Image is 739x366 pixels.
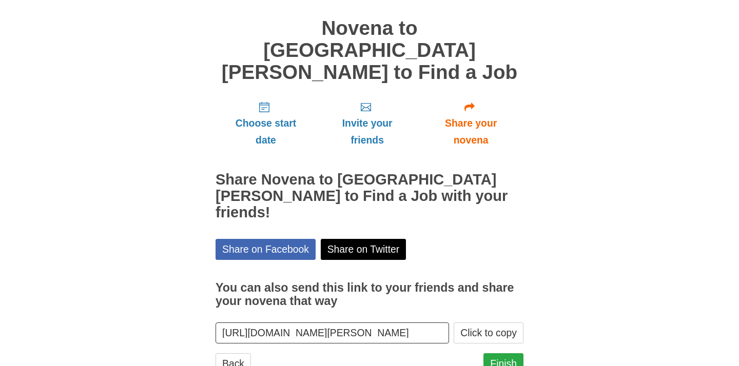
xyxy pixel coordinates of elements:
[454,322,523,343] button: Click to copy
[216,172,523,221] h2: Share Novena to [GEOGRAPHIC_DATA][PERSON_NAME] to Find a Job with your friends!
[226,115,306,149] span: Choose start date
[216,281,523,308] h3: You can also send this link to your friends and share your novena that way
[316,93,418,154] a: Invite your friends
[418,93,523,154] a: Share your novena
[326,115,408,149] span: Invite your friends
[216,17,523,83] h1: Novena to [GEOGRAPHIC_DATA][PERSON_NAME] to Find a Job
[429,115,513,149] span: Share your novena
[321,239,406,260] a: Share on Twitter
[216,239,316,260] a: Share on Facebook
[216,93,316,154] a: Choose start date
